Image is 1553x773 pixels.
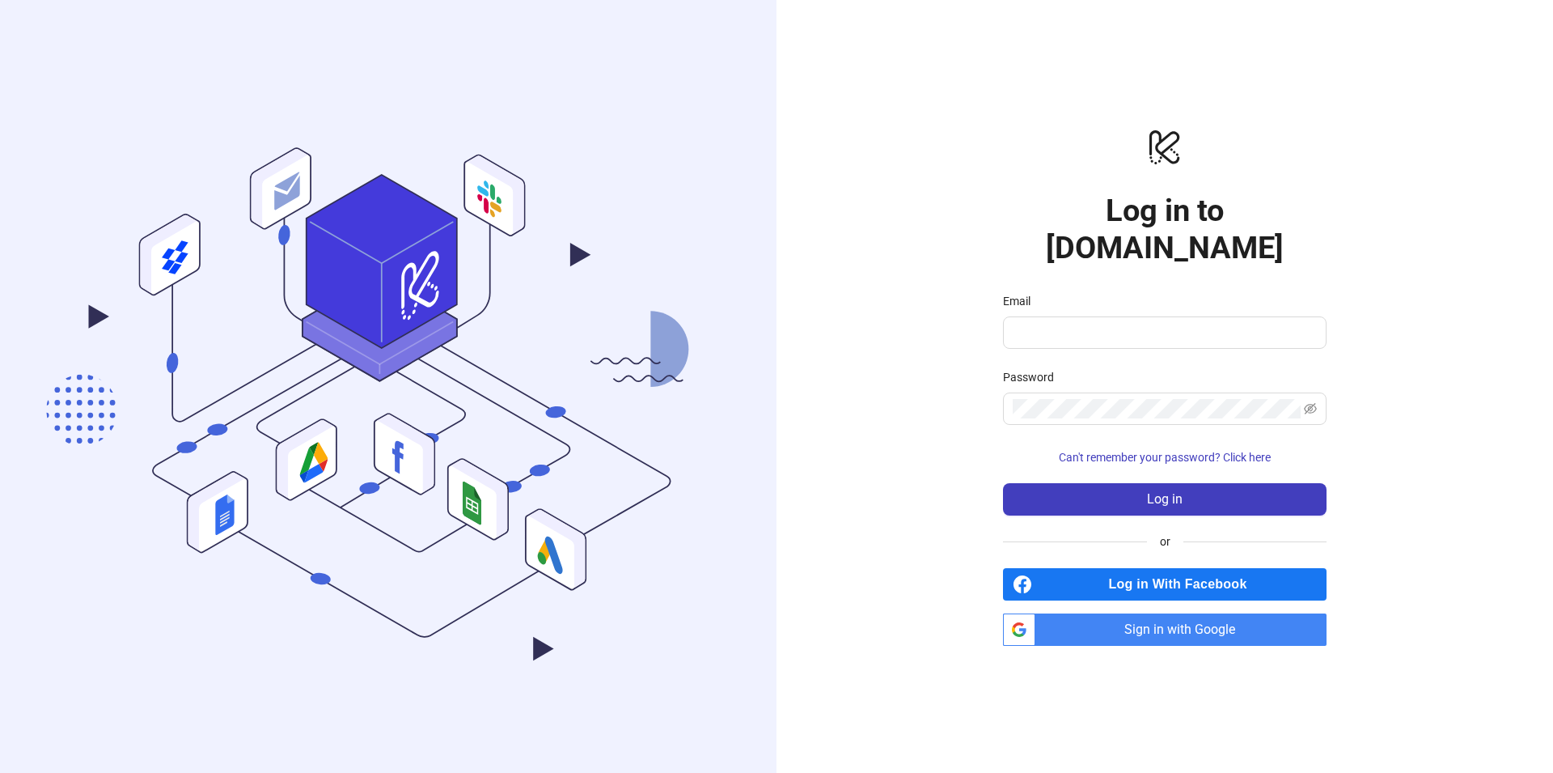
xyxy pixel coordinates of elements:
[1003,292,1041,310] label: Email
[1039,568,1327,601] span: Log in With Facebook
[1003,614,1327,646] a: Sign in with Google
[1147,533,1183,550] span: or
[1147,492,1183,507] span: Log in
[1003,444,1327,470] button: Can't remember your password? Click here
[1042,614,1327,646] span: Sign in with Google
[1003,368,1064,386] label: Password
[1003,451,1327,464] a: Can't remember your password? Click here
[1059,451,1271,464] span: Can't remember your password? Click here
[1013,399,1301,418] input: Password
[1304,402,1317,415] span: eye-invisible
[1013,323,1314,342] input: Email
[1003,483,1327,516] button: Log in
[1003,192,1327,266] h1: Log in to [DOMAIN_NAME]
[1003,568,1327,601] a: Log in With Facebook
